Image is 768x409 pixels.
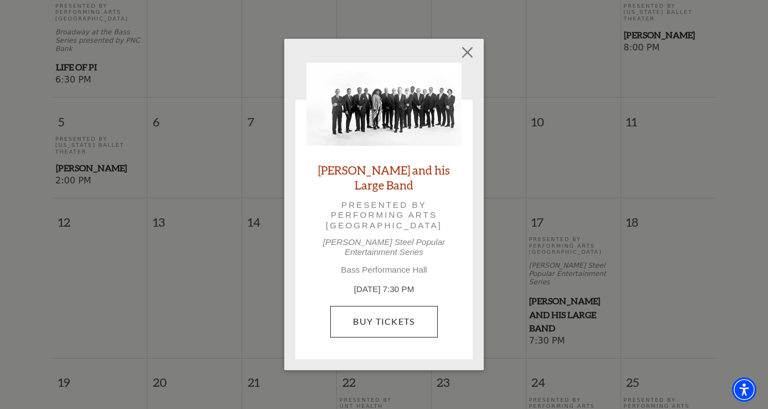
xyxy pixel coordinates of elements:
[330,306,437,337] a: Buy Tickets
[322,200,446,231] p: Presented by Performing Arts [GEOGRAPHIC_DATA]
[457,42,478,63] button: Close
[306,237,462,257] p: [PERSON_NAME] Steel Popular Entertainment Series
[306,162,462,192] a: [PERSON_NAME] and his Large Band
[306,265,462,275] p: Bass Performance Hall
[306,283,462,296] p: [DATE] 7:30 PM
[732,377,756,402] div: Accessibility Menu
[306,63,462,146] img: Lyle Lovett and his Large Band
